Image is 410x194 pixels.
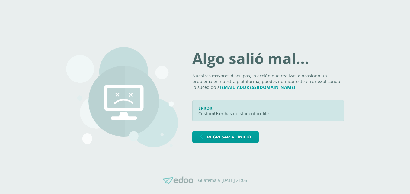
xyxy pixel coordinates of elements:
[220,84,295,90] a: [EMAIL_ADDRESS][DOMAIN_NAME]
[198,111,338,117] p: CustomUser has no studentprofile.
[192,73,344,90] p: Nuestras mayores disculpas, la acción que realizaste ocasionó un problema en nuestra plataforma, ...
[66,47,178,147] img: 500.png
[207,131,251,143] span: Regresar al inicio
[192,51,344,66] h1: Algo salió mal...
[192,131,259,143] a: Regresar al inicio
[163,176,193,184] img: Edoo
[198,105,212,111] span: ERROR
[198,178,247,183] p: Guatemala [DATE] 21:06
